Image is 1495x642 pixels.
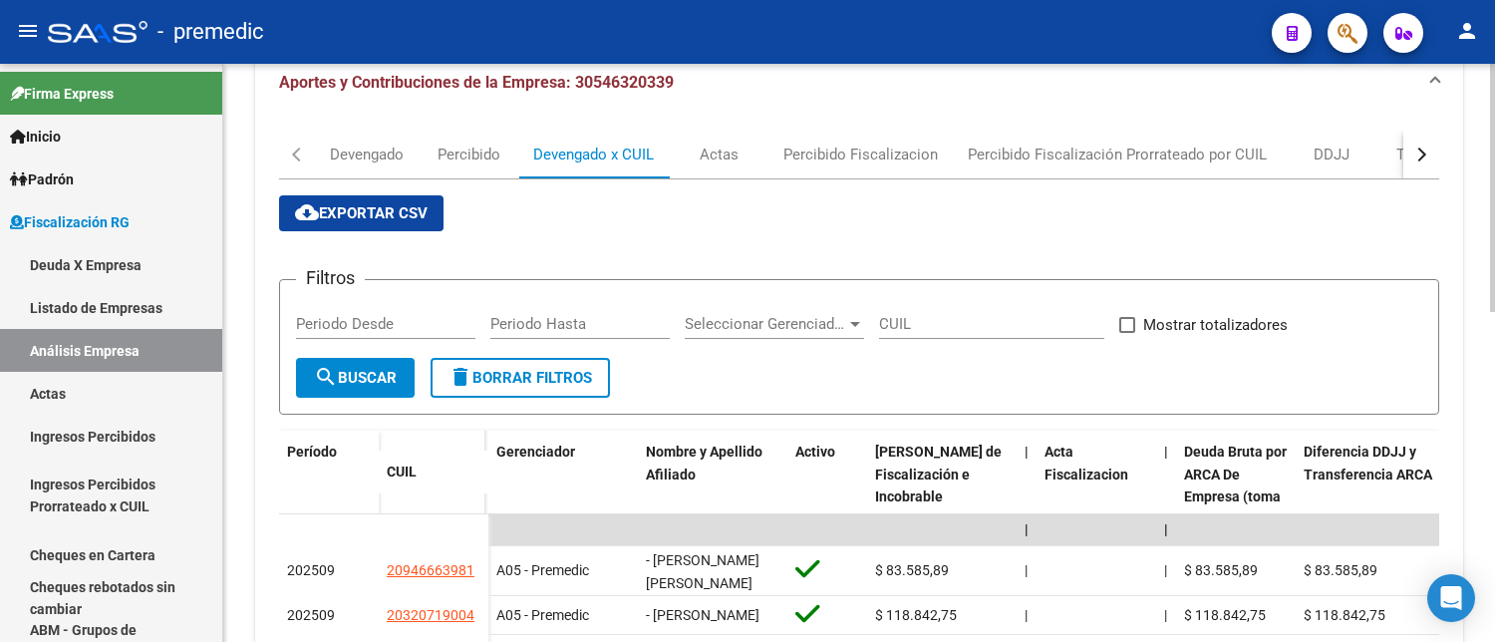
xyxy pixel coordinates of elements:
[1176,431,1296,564] datatable-header-cell: Deuda Bruta por ARCA De Empresa (toma en cuenta todos los afiliados)
[783,144,938,165] div: Percibido Fiscalizacion
[1025,562,1028,578] span: |
[1184,444,1287,550] span: Deuda Bruta por ARCA De Empresa (toma en cuenta todos los afiliados)
[287,562,335,578] span: 202509
[314,369,397,387] span: Buscar
[875,562,949,578] span: $ 83.585,89
[279,431,379,514] datatable-header-cell: Período
[1184,562,1258,578] span: $ 83.585,89
[431,358,610,398] button: Borrar Filtros
[448,369,592,387] span: Borrar Filtros
[1164,521,1168,537] span: |
[1184,607,1266,623] span: $ 118.842,75
[646,444,762,482] span: Nombre y Apellido Afiliado
[1143,313,1288,337] span: Mostrar totalizadores
[296,358,415,398] button: Buscar
[1304,607,1385,623] span: $ 118.842,75
[646,552,759,591] span: - [PERSON_NAME] [PERSON_NAME]
[875,444,1002,505] span: [PERSON_NAME] de Fiscalización e Incobrable
[157,10,264,54] span: - premedic
[1314,144,1349,165] div: DDJJ
[1455,19,1479,43] mat-icon: person
[1037,431,1156,564] datatable-header-cell: Acta Fiscalizacion
[438,144,500,165] div: Percibido
[379,451,488,493] datatable-header-cell: CUIL
[496,562,589,578] span: A05 - Premedic
[1396,144,1495,165] div: Transferencias
[1296,431,1445,564] datatable-header-cell: Diferencia DDJJ y Transferencia ARCA
[10,211,130,233] span: Fiscalización RG
[279,195,444,231] button: Exportar CSV
[1427,574,1475,622] div: Open Intercom Messenger
[255,51,1463,115] mat-expansion-panel-header: Aportes y Contribuciones de la Empresa: 30546320339
[295,204,428,222] span: Exportar CSV
[1025,521,1029,537] span: |
[314,365,338,389] mat-icon: search
[1017,431,1037,564] datatable-header-cell: |
[646,607,759,623] span: - [PERSON_NAME]
[496,607,589,623] span: A05 - Premedic
[296,264,365,292] h3: Filtros
[533,144,654,165] div: Devengado x CUIL
[1025,607,1028,623] span: |
[279,73,674,92] span: Aportes y Contribuciones de la Empresa: 30546320339
[867,431,1017,564] datatable-header-cell: Deuda Bruta Neto de Fiscalización e Incobrable
[1045,444,1128,482] span: Acta Fiscalizacion
[1304,444,1432,482] span: Diferencia DDJJ y Transferencia ARCA
[685,315,846,333] span: Seleccionar Gerenciador
[1156,431,1176,564] datatable-header-cell: |
[700,144,739,165] div: Actas
[488,431,638,564] datatable-header-cell: Gerenciador
[1304,562,1377,578] span: $ 83.585,89
[1164,444,1168,460] span: |
[295,200,319,224] mat-icon: cloud_download
[16,19,40,43] mat-icon: menu
[787,431,867,564] datatable-header-cell: Activo
[968,144,1267,165] div: Percibido Fiscalización Prorrateado por CUIL
[10,126,61,148] span: Inicio
[1164,562,1167,578] span: |
[387,464,417,480] span: CUIL
[287,444,337,460] span: Período
[875,607,957,623] span: $ 118.842,75
[287,607,335,623] span: 202509
[330,144,404,165] div: Devengado
[496,444,575,460] span: Gerenciador
[10,83,114,105] span: Firma Express
[387,607,474,623] span: 20320719004
[638,431,787,564] datatable-header-cell: Nombre y Apellido Afiliado
[387,562,474,578] span: 20946663981
[448,365,472,389] mat-icon: delete
[1164,607,1167,623] span: |
[10,168,74,190] span: Padrón
[1025,444,1029,460] span: |
[795,444,835,460] span: Activo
